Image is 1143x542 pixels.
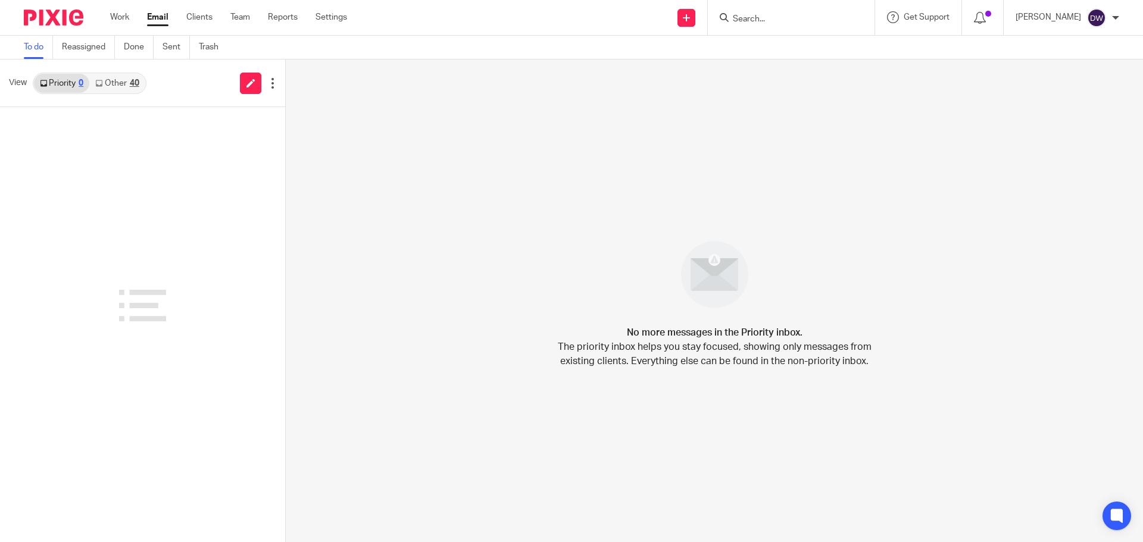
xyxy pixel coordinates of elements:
[89,74,145,93] a: Other40
[230,11,250,23] a: Team
[124,36,154,59] a: Done
[1016,11,1081,23] p: [PERSON_NAME]
[9,77,27,89] span: View
[110,11,129,23] a: Work
[24,10,83,26] img: Pixie
[62,36,115,59] a: Reassigned
[34,74,89,93] a: Priority0
[24,36,53,59] a: To do
[79,79,83,87] div: 0
[627,325,802,340] h4: No more messages in the Priority inbox.
[732,14,839,25] input: Search
[673,233,756,316] img: image
[186,11,213,23] a: Clients
[268,11,298,23] a: Reports
[1087,8,1106,27] img: svg%3E
[316,11,347,23] a: Settings
[130,79,139,87] div: 40
[557,340,872,368] p: The priority inbox helps you stay focused, showing only messages from existing clients. Everythin...
[904,13,950,21] span: Get Support
[163,36,190,59] a: Sent
[147,11,168,23] a: Email
[199,36,227,59] a: Trash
